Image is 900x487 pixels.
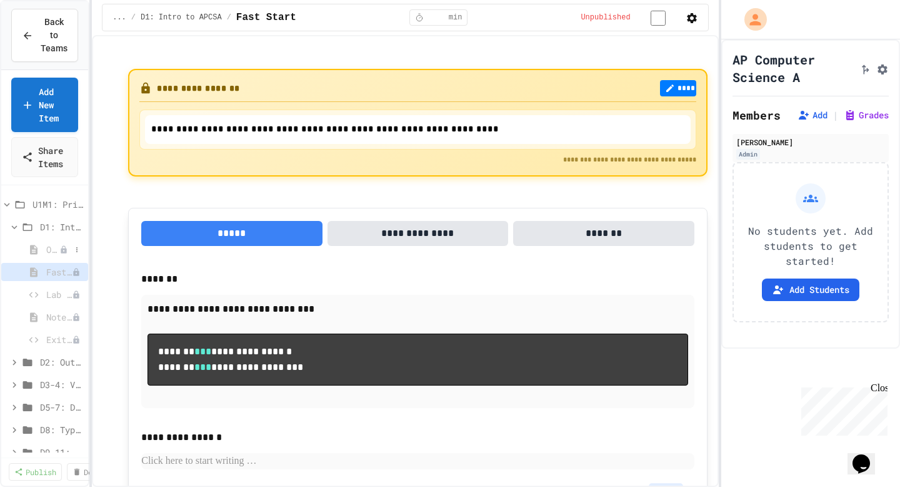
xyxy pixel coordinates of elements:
[832,108,839,123] span: |
[736,136,885,148] div: [PERSON_NAME]
[796,382,887,436] iframe: chat widget
[46,265,72,279] span: Fast Start
[46,243,59,256] span: Overview - Teacher Only
[72,290,81,299] div: Unpublished
[59,245,68,254] div: Unpublished
[46,288,72,301] span: Lab Lecture
[762,279,859,301] button: Add Students
[736,149,760,160] div: Admin
[744,223,877,269] p: No students yet. Add students to get started!
[797,109,827,121] button: Add
[72,268,81,277] div: Unpublished
[40,356,83,369] span: D2: Output and Compiling Code
[859,61,871,76] button: Click to see fork details
[732,51,854,86] h1: AP Computer Science A
[40,446,83,459] span: D9-11: Module Wrap Up
[844,109,889,121] button: Grades
[236,10,296,25] span: Fast Start
[5,5,86,79] div: Chat with us now!Close
[581,13,630,23] span: Unpublished
[131,13,136,23] span: /
[876,61,889,76] button: Assignment Settings
[11,137,78,177] a: Share Items
[11,9,78,62] button: Back to Teams
[40,423,83,436] span: D8: Type Casting
[9,463,62,481] a: Publish
[40,378,83,391] span: D3-4: Variables and Input
[449,13,462,23] span: min
[40,401,83,414] span: D5-7: Data Types and Number Calculations
[46,333,72,346] span: Exit Ticket
[46,310,72,324] span: Notes - Introduction to Java Programming
[72,313,81,322] div: Unpublished
[227,13,231,23] span: /
[731,5,770,34] div: My Account
[112,13,126,23] span: ...
[732,106,781,124] h2: Members
[32,198,83,211] span: U1M1: Primitives, Variables, Basic I/O
[636,11,681,26] input: publish toggle
[141,13,222,23] span: D1: Intro to APCSA
[67,463,116,481] a: Delete
[11,78,78,132] a: Add New Item
[71,243,83,256] button: More options
[847,437,887,474] iframe: chat widget
[72,336,81,344] div: Unpublished
[40,220,83,233] span: D1: Intro to APCSA
[41,16,67,55] span: Back to Teams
